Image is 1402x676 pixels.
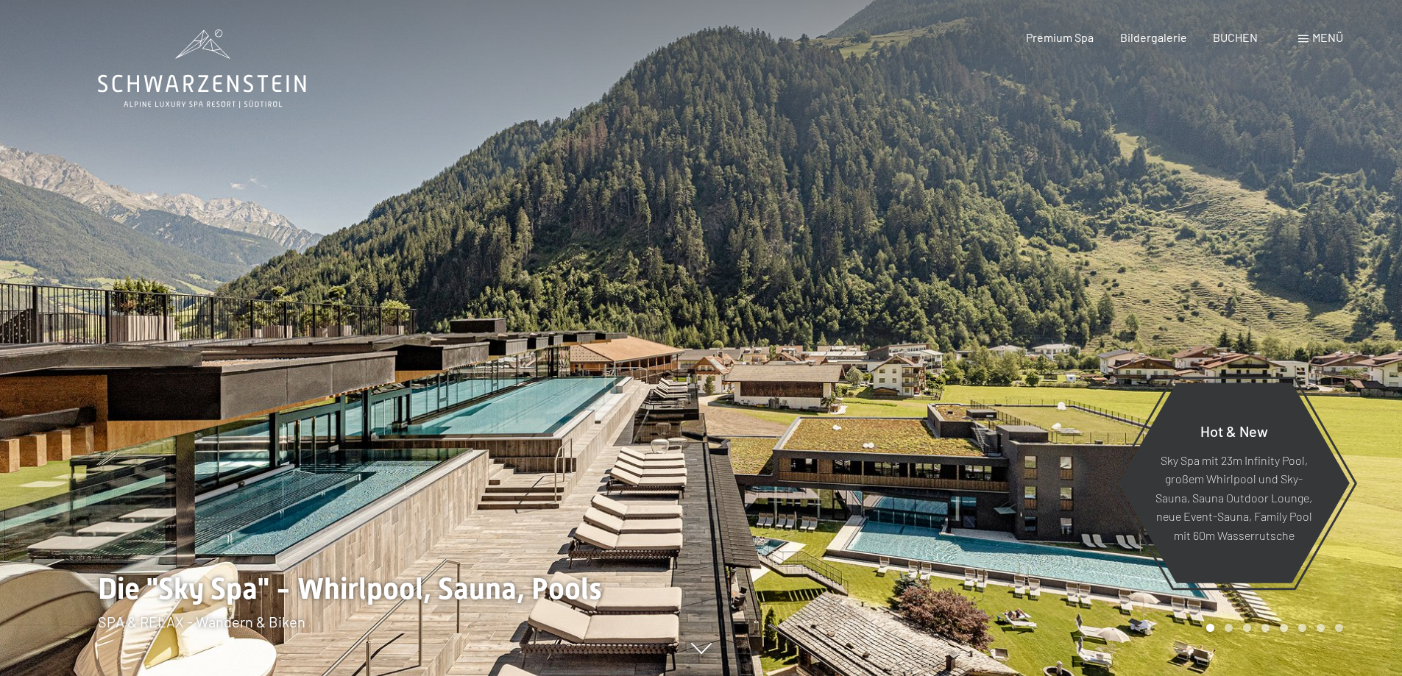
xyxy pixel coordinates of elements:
a: Bildergalerie [1120,30,1187,44]
div: Carousel Page 8 [1335,624,1343,632]
div: Carousel Pagination [1201,624,1343,632]
p: Sky Spa mit 23m Infinity Pool, großem Whirlpool und Sky-Sauna, Sauna Outdoor Lounge, neue Event-S... [1154,450,1314,544]
div: Carousel Page 3 [1243,624,1251,632]
a: BUCHEN [1213,30,1258,44]
span: Menü [1312,30,1343,44]
div: Carousel Page 2 [1225,624,1233,632]
div: Carousel Page 1 (Current Slide) [1206,624,1214,632]
div: Carousel Page 5 [1280,624,1288,632]
a: Premium Spa [1026,30,1094,44]
div: Carousel Page 6 [1298,624,1306,632]
span: Hot & New [1200,421,1268,439]
div: Carousel Page 7 [1317,624,1325,632]
div: Carousel Page 4 [1261,624,1270,632]
a: Hot & New Sky Spa mit 23m Infinity Pool, großem Whirlpool und Sky-Sauna, Sauna Outdoor Lounge, ne... [1117,382,1350,584]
